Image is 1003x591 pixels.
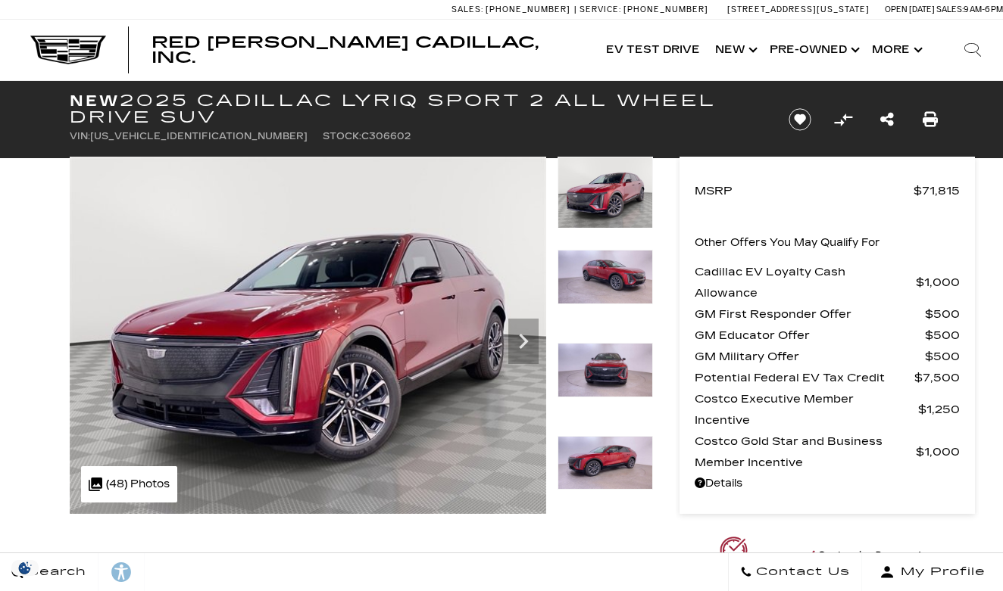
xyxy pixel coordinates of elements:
[695,261,960,303] a: Cadillac EV Loyalty Cash Allowance $1,000
[695,388,960,431] a: Costco Executive Member Incentive $1,250
[695,325,925,346] span: GM Educator Offer
[452,5,483,14] span: Sales:
[695,367,914,388] span: Potential Federal EV Tax Credit
[70,92,120,110] strong: New
[914,367,960,388] span: $7,500
[574,5,712,14] a: Service: [PHONE_NUMBER]
[762,20,864,80] a: Pre-Owned
[323,131,361,142] span: Stock:
[695,346,925,367] span: GM Military Offer
[695,346,960,367] a: GM Military Offer $500
[936,5,964,14] span: Sales:
[925,303,960,325] span: $500
[152,33,539,67] span: Red [PERSON_NAME] Cadillac, Inc.
[916,441,960,462] span: $1,000
[916,272,960,293] span: $1,000
[623,5,708,14] span: [PHONE_NUMBER]
[925,346,960,367] span: $500
[695,367,960,388] a: Potential Federal EV Tax Credit $7,500
[708,20,762,80] a: New
[695,232,880,254] p: Other Offers You May Qualify For
[23,561,86,583] span: Search
[783,107,817,132] button: Save vehicle
[885,5,935,14] span: Open [DATE]
[70,527,653,527] iframe: Watch videos, learn about new EV models, and find the right one for you!
[558,157,653,229] img: New 2025 Radiant Red Tintcoat Cadillac Sport 2 image 1
[923,109,938,130] a: Print this New 2025 Cadillac LYRIQ Sport 2 All Wheel Drive SUV
[695,431,916,473] span: Costco Gold Star and Business Member Incentive
[880,109,894,130] a: Share this New 2025 Cadillac LYRIQ Sport 2 All Wheel Drive SUV
[452,5,574,14] a: Sales: [PHONE_NUMBER]
[81,466,177,502] div: (48) Photos
[70,157,546,514] img: New 2025 Radiant Red Tintcoat Cadillac Sport 2 image 1
[8,560,42,576] img: Opt-Out Icon
[832,108,855,131] button: Compare vehicle
[558,436,653,490] img: New 2025 Radiant Red Tintcoat Cadillac Sport 2 image 4
[864,20,927,80] button: More
[8,560,42,576] section: Click to Open Cookie Consent Modal
[70,131,90,142] span: VIN:
[728,553,862,591] a: Contact Us
[361,131,411,142] span: C306602
[752,561,850,583] span: Contact Us
[695,431,960,473] a: Costco Gold Star and Business Member Incentive $1,000
[695,303,960,325] a: GM First Responder Offer $500
[695,388,918,431] span: Costco Executive Member Incentive
[695,303,925,325] span: GM First Responder Offer
[598,20,708,80] a: EV Test Drive
[914,180,960,201] span: $71,815
[695,180,960,201] a: MSRP $71,815
[695,473,960,494] a: Details
[508,319,539,364] div: Next
[862,553,1003,591] button: Open user profile menu
[727,5,870,14] a: [STREET_ADDRESS][US_STATE]
[895,561,986,583] span: My Profile
[90,131,308,142] span: [US_VEHICLE_IDENTIFICATION_NUMBER]
[580,5,621,14] span: Service:
[695,261,916,303] span: Cadillac EV Loyalty Cash Allowance
[925,325,960,346] span: $500
[486,5,570,14] span: [PHONE_NUMBER]
[30,36,106,64] img: Cadillac Dark Logo with Cadillac White Text
[695,325,960,346] a: GM Educator Offer $500
[964,5,1003,14] span: 9 AM-6 PM
[695,180,914,201] span: MSRP
[918,399,960,420] span: $1,250
[558,343,653,397] img: New 2025 Radiant Red Tintcoat Cadillac Sport 2 image 3
[70,92,763,126] h1: 2025 Cadillac LYRIQ Sport 2 All Wheel Drive SUV
[558,250,653,304] img: New 2025 Radiant Red Tintcoat Cadillac Sport 2 image 2
[152,35,583,65] a: Red [PERSON_NAME] Cadillac, Inc.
